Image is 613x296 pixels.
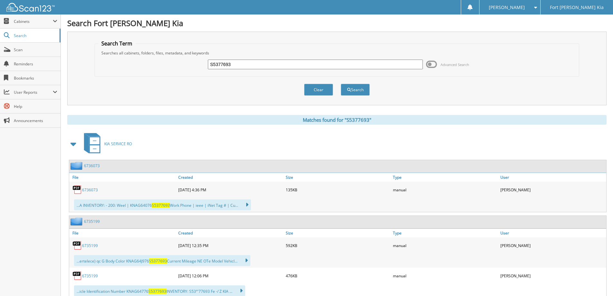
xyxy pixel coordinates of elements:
[82,187,98,193] a: 6736073
[14,104,57,109] span: Help
[177,229,284,237] a: Created
[177,269,284,282] div: [DATE] 12:06 PM
[391,239,499,252] div: manual
[499,269,606,282] div: [PERSON_NAME]
[14,118,57,123] span: Announcements
[84,163,100,168] a: 6736073
[152,203,170,208] span: S5377693
[69,173,177,182] a: File
[72,271,82,281] img: PDF.png
[70,162,84,170] img: folder2.png
[499,173,606,182] a: User
[70,217,84,225] img: folder2.png
[499,229,606,237] a: User
[14,90,53,95] span: User Reports
[98,40,135,47] legend: Search Term
[149,258,167,264] span: S5377693
[98,50,576,56] div: Searches all cabinets, folders, files, metadata, and keywords
[14,19,53,24] span: Cabinets
[82,273,98,279] a: 6735199
[391,269,499,282] div: manual
[177,239,284,252] div: [DATE] 12:35 PM
[14,75,57,81] span: Bookmarks
[284,173,392,182] a: Size
[441,62,469,67] span: Advanced Search
[391,229,499,237] a: Type
[67,18,607,28] h1: Search Fort [PERSON_NAME] Kia
[72,185,82,195] img: PDF.png
[489,5,525,9] span: [PERSON_NAME]
[84,219,100,224] a: 6735199
[14,33,56,38] span: Search
[284,183,392,196] div: 135KB
[72,241,82,250] img: PDF.png
[284,239,392,252] div: 592KB
[177,173,284,182] a: Created
[391,173,499,182] a: Type
[14,61,57,67] span: Reminders
[14,47,57,53] span: Scan
[6,3,55,12] img: scan123-logo-white.svg
[550,5,604,9] span: Fort [PERSON_NAME] Kia
[284,229,392,237] a: Size
[391,183,499,196] div: manual
[148,289,166,294] span: S5377693
[499,183,606,196] div: [PERSON_NAME]
[69,229,177,237] a: File
[74,255,250,266] div: ...ertelece) qc G Body Color KNAG64J976 Current Mileage NE OTe Model Vehicl...
[74,199,251,210] div: ...A INVENTORY: - 200: Weel | KNAG64076 Work Phone | ieee | iNet Tag # | Cu...
[67,115,607,125] div: Matches found for "S5377693"
[304,84,333,96] button: Clear
[80,131,132,157] a: KIA SERVICE RO
[104,141,132,147] span: KIA SERVICE RO
[177,183,284,196] div: [DATE] 4:36 PM
[341,84,370,96] button: Search
[284,269,392,282] div: 476KB
[82,243,98,248] a: 6735199
[499,239,606,252] div: [PERSON_NAME]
